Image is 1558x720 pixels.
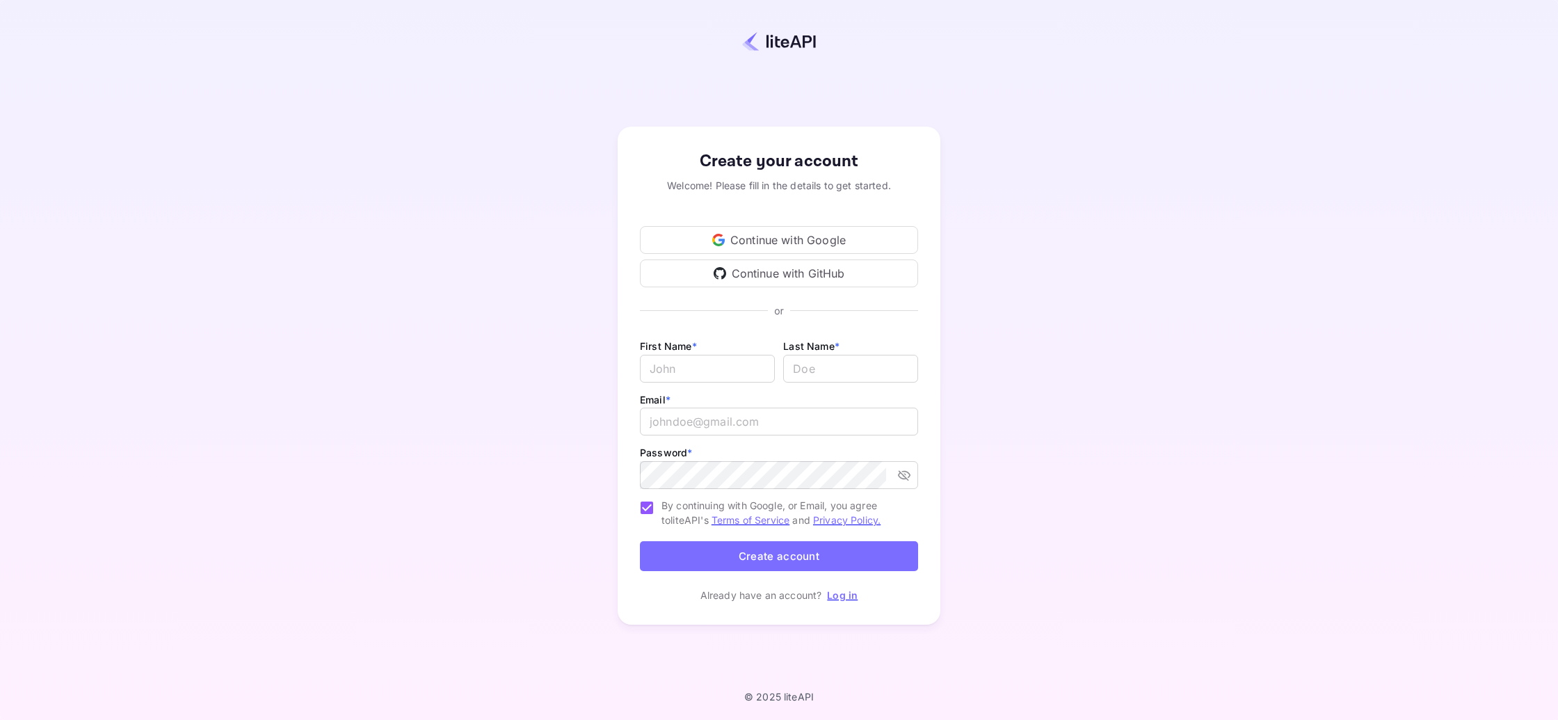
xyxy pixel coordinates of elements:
[827,589,858,601] a: Log in
[640,355,775,383] input: John
[813,514,881,526] a: Privacy Policy.
[892,463,917,488] button: toggle password visibility
[640,226,918,254] div: Continue with Google
[640,149,918,174] div: Create your account
[742,31,816,51] img: liteapi
[661,498,907,527] span: By continuing with Google, or Email, you agree to liteAPI's and
[712,514,789,526] a: Terms of Service
[640,394,670,406] label: Email
[640,178,918,193] div: Welcome! Please fill in the details to get started.
[640,259,918,287] div: Continue with GitHub
[783,340,840,352] label: Last Name
[700,588,822,602] p: Already have an account?
[640,340,697,352] label: First Name
[640,541,918,571] button: Create account
[640,447,692,458] label: Password
[783,355,918,383] input: Doe
[640,408,918,435] input: johndoe@gmail.com
[744,691,814,703] p: © 2025 liteAPI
